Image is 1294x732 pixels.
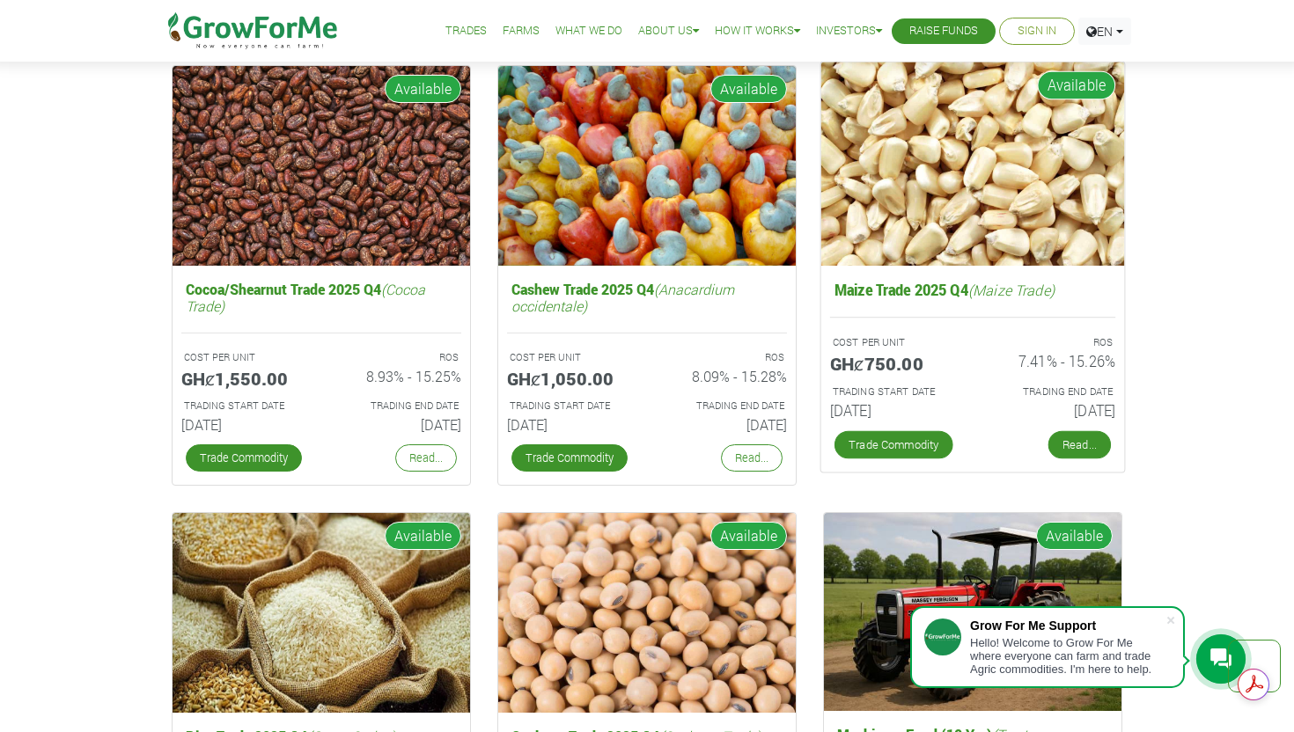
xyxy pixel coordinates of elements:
[710,522,787,550] span: Available
[335,416,461,433] h6: [DATE]
[663,399,784,414] p: Estimated Trading End Date
[821,62,1125,266] img: growforme image
[507,416,634,433] h6: [DATE]
[173,513,470,713] img: growforme image
[511,444,628,472] a: Trade Commodity
[830,353,959,374] h5: GHȼ750.00
[385,522,461,550] span: Available
[989,335,1113,350] p: ROS
[986,402,1115,420] h6: [DATE]
[510,350,631,365] p: COST PER UNIT
[186,280,425,315] i: (Cocoa Trade)
[1037,71,1115,100] span: Available
[830,276,1115,303] h5: Maize Trade 2025 Q4
[660,416,787,433] h6: [DATE]
[503,22,540,40] a: Farms
[445,22,487,40] a: Trades
[498,513,796,713] img: growforme image
[507,368,634,389] h5: GHȼ1,050.00
[833,384,957,399] p: Estimated Trading Start Date
[181,276,461,318] h5: Cocoa/Shearnut Trade 2025 Q4
[395,444,457,472] a: Read...
[816,22,882,40] a: Investors
[184,350,305,365] p: COST PER UNIT
[638,22,699,40] a: About Us
[1048,431,1111,459] a: Read...
[715,22,800,40] a: How it Works
[511,280,734,315] i: (Anacardium occidentale)
[181,368,308,389] h5: GHȼ1,550.00
[385,75,461,103] span: Available
[173,66,470,266] img: growforme image
[660,368,787,384] h6: 8.09% - 15.28%
[721,444,783,472] a: Read...
[663,350,784,365] p: ROS
[1036,522,1113,550] span: Available
[184,399,305,414] p: Estimated Trading Start Date
[989,384,1113,399] p: Estimated Trading End Date
[970,636,1165,676] div: Hello! Welcome to Grow For Me where everyone can farm and trade Agric commodities. I'm here to help.
[1018,22,1056,40] a: Sign In
[824,513,1121,711] img: growforme image
[909,22,978,40] a: Raise Funds
[710,75,787,103] span: Available
[510,399,631,414] p: Estimated Trading Start Date
[833,335,957,350] p: COST PER UNIT
[555,22,622,40] a: What We Do
[834,431,953,459] a: Trade Commodity
[337,350,459,365] p: ROS
[507,276,787,318] h5: Cashew Trade 2025 Q4
[181,416,308,433] h6: [DATE]
[970,619,1165,633] div: Grow For Me Support
[1078,18,1131,45] a: EN
[830,402,959,420] h6: [DATE]
[498,66,796,266] img: growforme image
[335,368,461,384] h6: 8.93% - 15.25%
[186,444,302,472] a: Trade Commodity
[986,353,1115,370] h6: 7.41% - 15.26%
[337,399,459,414] p: Estimated Trading End Date
[968,280,1055,298] i: (Maize Trade)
